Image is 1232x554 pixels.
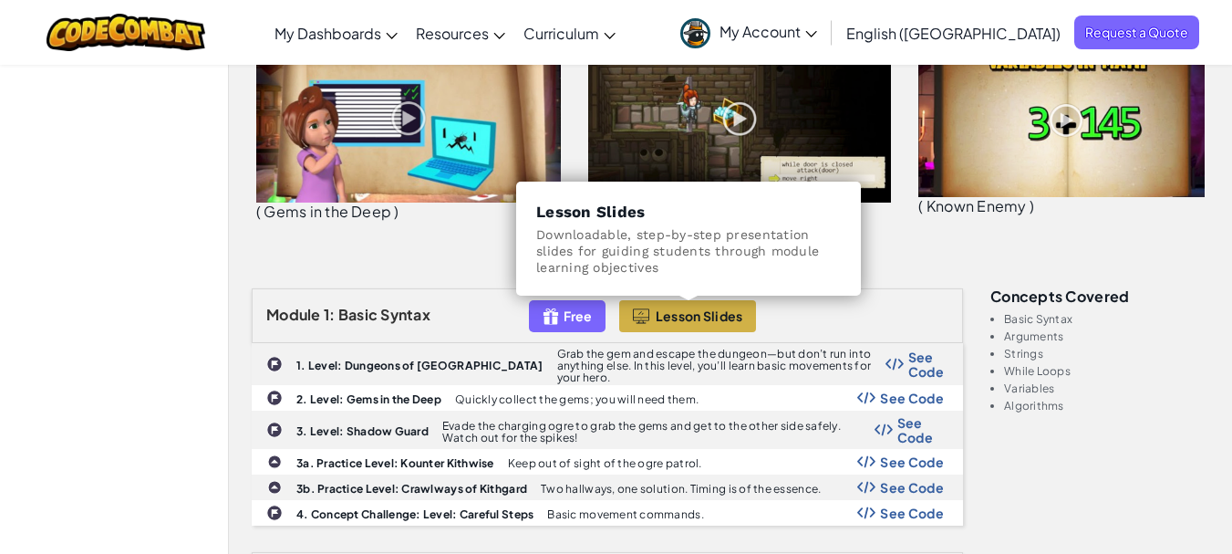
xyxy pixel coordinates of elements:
a: Request a Quote [1074,16,1199,49]
img: IconChallengeLevel.svg [266,356,283,372]
p: Quickly collect the gems; you will need them. [455,393,699,405]
span: ) [1030,196,1034,215]
img: IconChallengeLevel.svg [266,505,283,521]
span: Free [564,308,592,323]
li: Variables [1004,382,1209,394]
b: 4. Concept Challenge: Level: Careful Steps [296,507,533,521]
img: IconPracticeLevel.svg [267,480,282,495]
a: English ([GEOGRAPHIC_DATA]) [837,8,1070,57]
a: Curriculum [514,8,625,57]
img: basic_syntax_unlocked.png [256,32,561,203]
p: Basic movement commands. [547,508,703,520]
p: Grab the gem and escape the dungeon—but don’t run into anything else. In this level, you’ll learn... [557,348,885,383]
span: See Code [880,480,944,495]
a: My Dashboards [265,8,407,57]
span: See Code [880,506,944,520]
b: 3. Level: Shadow Guard [296,424,429,438]
a: 3. Level: Shadow Guard Evade the charging ogre to grab the gems and get to the other side safely.... [252,411,963,449]
img: IconPracticeLevel.svg [267,455,282,469]
a: 4. Concept Challenge: Level: Careful Steps Basic movement commands. Show Code Logo See Code [252,500,963,526]
h3: Lesson Slides [536,202,841,222]
img: while_loops_unlocked.png [588,33,891,203]
img: CodeCombat logo [47,14,206,51]
img: IconChallengeLevel.svg [266,390,283,406]
b: 2. Level: Gems in the Deep [296,392,441,406]
img: Show Code Logo [875,423,893,436]
li: Strings [1004,348,1209,360]
span: See Code [880,455,944,469]
li: Basic Syntax [1004,313,1209,325]
li: Algorithms [1004,400,1209,412]
span: My Account [720,22,817,41]
b: 3b. Practice Level: Crawlways of Kithgard [296,482,527,496]
span: Gems in the Deep [264,202,391,221]
li: While Loops [1004,365,1209,377]
p: Downloadable, step-by-step presentation slides for guiding students through module learning objec... [536,226,841,276]
a: 2. Level: Gems in the Deep Quickly collect the gems; you will need them. Show Code Logo See Code [252,385,963,411]
p: Keep out of sight of the ogre patrol. [508,457,702,469]
li: Arguments [1004,330,1209,342]
span: 1: [324,305,336,324]
span: Lesson Slides [656,308,743,323]
button: Lesson Slides [619,300,757,332]
span: My Dashboards [274,24,381,43]
a: 1. Level: Dungeons of [GEOGRAPHIC_DATA] Grab the gem and escape the dungeon—but don’t run into an... [252,343,963,385]
p: Evade the charging ogre to grab the gems and get to the other side safely. Watch out for the spikes! [442,420,875,444]
a: 3b. Practice Level: Crawlways of Kithgard Two hallways, one solution. Timing is of the essence. S... [252,475,963,500]
span: See Code [897,415,944,444]
img: Show Code Logo [857,481,875,494]
span: ) [394,202,399,221]
span: Curriculum [523,24,599,43]
span: ( [256,202,261,221]
span: ( [918,196,923,215]
img: IconFreeLevelv2.svg [543,306,559,327]
a: Resources [407,8,514,57]
img: Show Code Logo [857,392,875,404]
span: Known Enemy [927,196,1027,215]
b: 1. Level: Dungeons of [GEOGRAPHIC_DATA] [296,359,544,372]
img: variables_unlocked.png [918,37,1205,198]
p: Two hallways, one solution. Timing is of the essence. [541,483,821,495]
img: Show Code Logo [885,358,904,371]
span: English ([GEOGRAPHIC_DATA]) [846,24,1061,43]
img: Show Code Logo [857,507,875,519]
img: IconChallengeLevel.svg [266,422,283,438]
span: Module [266,305,321,324]
img: Show Code Logo [857,455,875,468]
img: avatar [680,18,710,48]
b: 3a. Practice Level: Kounter Kithwise [296,456,494,470]
span: See Code [908,350,944,379]
span: Resources [416,24,489,43]
span: Basic Syntax [338,305,430,324]
h3: Concepts covered [990,288,1209,304]
a: 3a. Practice Level: Kounter Kithwise Keep out of sight of the ogre patrol. Show Code Logo See Code [252,449,963,475]
span: See Code [880,391,944,405]
a: My Account [671,4,826,61]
